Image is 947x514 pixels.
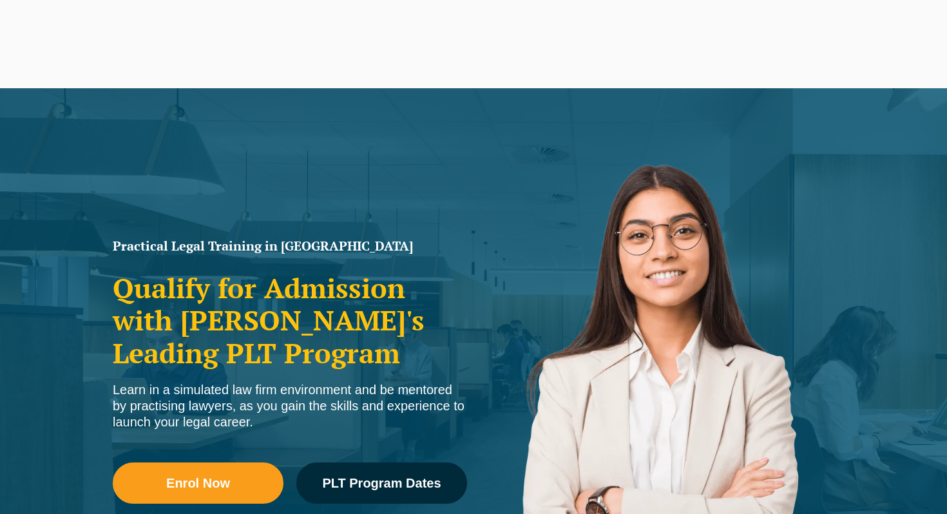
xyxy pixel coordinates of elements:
[113,382,467,430] div: Learn in a simulated law firm environment and be mentored by practising lawyers, as you gain the ...
[113,462,283,504] a: Enrol Now
[113,272,467,369] h2: Qualify for Admission with [PERSON_NAME]'s Leading PLT Program
[296,462,467,504] a: PLT Program Dates
[322,477,441,490] span: PLT Program Dates
[113,240,467,252] h1: Practical Legal Training in [GEOGRAPHIC_DATA]
[166,477,230,490] span: Enrol Now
